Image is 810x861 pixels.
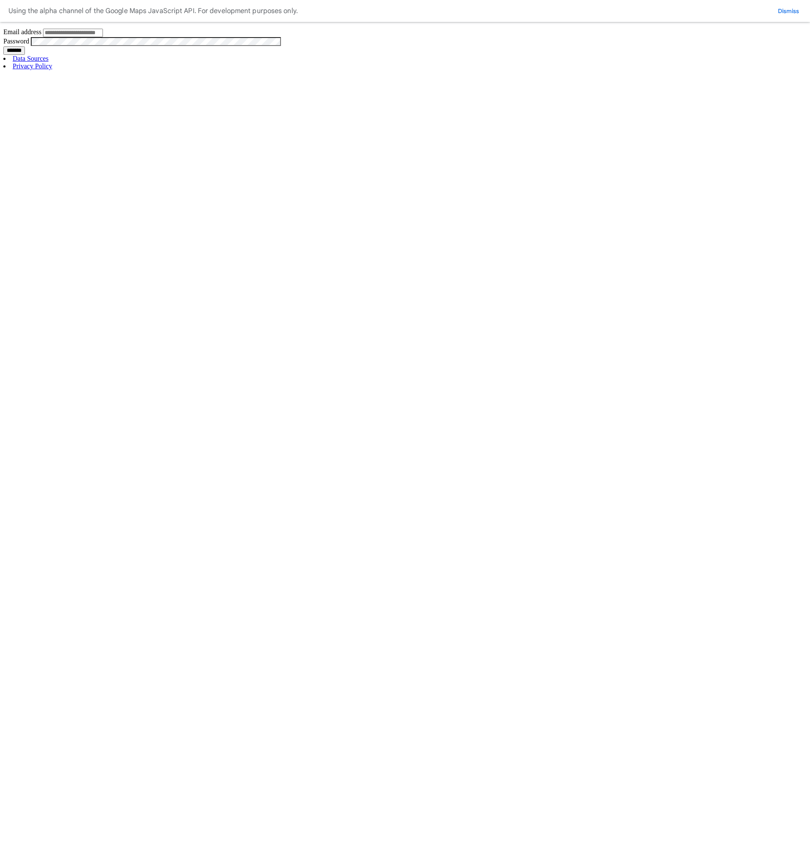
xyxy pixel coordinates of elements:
label: Password [3,38,29,45]
a: Privacy Policy [13,62,52,70]
div: Using the alpha channel of the Google Maps JavaScript API. For development purposes only. [8,5,298,17]
button: Dismiss [775,7,802,15]
label: Email address [3,28,41,35]
a: Data Sources [13,55,49,62]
